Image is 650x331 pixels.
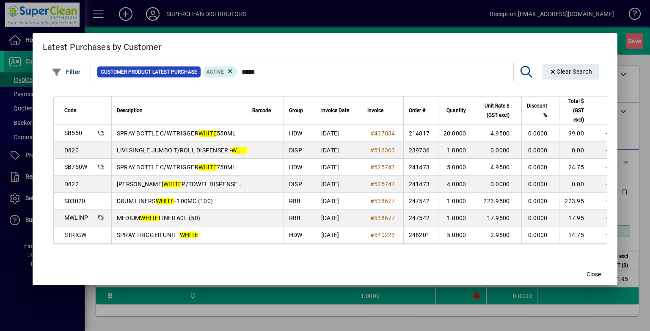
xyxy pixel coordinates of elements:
[321,106,349,115] span: Invoice Date
[478,142,521,159] td: 0.0000
[403,193,438,210] td: 247542
[403,226,438,243] td: 248201
[50,64,83,80] button: Filter
[559,226,596,243] td: 14.75
[117,198,213,204] span: DRUM LINERS - 100MC (100)
[52,69,81,75] span: Filter
[367,163,398,172] a: #525747
[117,106,242,115] div: Description
[64,232,87,238] span: STRIGW
[289,130,303,137] span: HDW
[559,142,596,159] td: 0.00
[374,130,395,137] span: 437034
[478,176,521,193] td: 0.0000
[521,125,559,142] td: 0.0000
[64,147,79,154] span: D820
[64,181,79,188] span: D822
[565,97,584,124] span: Total $ (GST excl)
[316,226,362,243] td: [DATE]
[117,130,236,137] span: SPRAY BOTTLE C/W TRIGGER 550ML
[527,101,547,120] span: Discount %
[370,181,374,188] span: #
[289,198,301,204] span: RBB
[367,106,383,115] span: Invoice
[117,147,250,154] span: LIVI SINGLE JUMBO T/ROLL DISPENSER -
[156,198,174,204] em: WHITE
[478,193,521,210] td: 223.9500
[403,125,438,142] td: 214817
[316,176,362,193] td: [DATE]
[438,210,478,226] td: 1.0000
[289,215,301,221] span: RBB
[316,159,362,176] td: [DATE]
[521,210,559,226] td: 0.0000
[521,176,559,193] td: 0.0000
[580,267,607,282] button: Close
[370,130,374,137] span: #
[565,97,592,124] div: Total $ (GST excl)
[587,270,601,279] span: Close
[198,164,217,171] em: WHITE
[252,106,271,115] span: Barcode
[478,159,521,176] td: 4.9500
[198,130,217,137] em: WHITE
[438,159,478,176] td: 5.0000
[101,68,197,76] span: Customer Product Latest Purchase
[117,232,198,238] span: SPRAY TRIGGER UNIT -
[231,147,250,154] em: WHITE
[64,130,82,136] span: SB550
[438,193,478,210] td: 1.0000
[521,226,559,243] td: 0.0000
[163,181,182,188] em: WHITE
[64,198,85,204] span: S03020
[289,147,302,154] span: DISP
[289,164,303,171] span: HDW
[446,106,466,115] span: Quantity
[180,232,198,238] em: WHITE
[478,125,521,142] td: 4.9500
[438,226,478,243] td: 5.0000
[438,176,478,193] td: 4.0000
[559,193,596,210] td: 223.95
[559,159,596,176] td: 24.75
[403,142,438,159] td: 239736
[521,193,559,210] td: 0.0000
[64,163,88,170] span: SB750W
[527,101,555,120] div: Discount %
[374,181,395,188] span: 525747
[370,147,374,154] span: #
[370,232,374,238] span: #
[521,159,559,176] td: 0.0000
[367,179,398,189] a: #525747
[478,226,521,243] td: 2.9500
[117,215,200,221] span: MEDIUM LINER 60L (50)
[521,142,559,159] td: 0.0000
[403,176,438,193] td: 241473
[316,210,362,226] td: [DATE]
[207,69,224,75] span: Active
[549,68,592,75] span: Clear Search
[374,147,395,154] span: 516363
[438,125,478,142] td: 20.0000
[252,106,278,115] div: Barcode
[543,64,599,80] button: Clear
[64,106,76,115] span: Code
[203,66,237,77] mat-chip: Product Activation Status: Active
[367,146,398,155] a: #516363
[289,106,311,115] div: Group
[117,181,265,188] span: [PERSON_NAME] P/TOWEL DISPENSER - LARGE
[374,232,395,238] span: 540223
[370,215,374,221] span: #
[370,198,374,204] span: #
[483,101,517,120] div: Unit Rate $ (GST excl)
[289,181,302,188] span: DISP
[117,106,143,115] span: Description
[316,193,362,210] td: [DATE]
[483,101,510,120] span: Unit Rate $ (GST excl)
[403,210,438,226] td: 247542
[33,33,617,58] h2: Latest Purchases by Customer
[367,106,398,115] div: Invoice
[289,106,303,115] span: Group
[367,230,398,240] a: #540223
[367,129,398,138] a: #437034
